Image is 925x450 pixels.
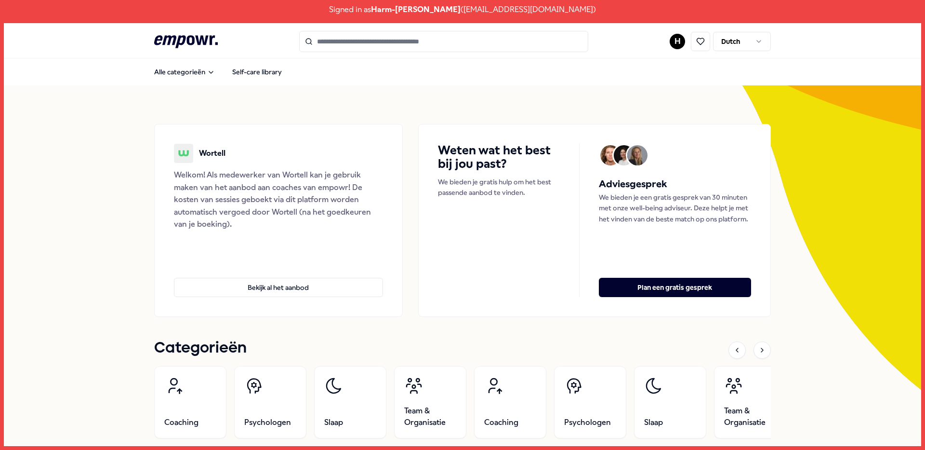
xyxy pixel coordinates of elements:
p: We bieden je gratis hulp om het best passende aanbod te vinden. [438,177,560,198]
a: Self-care library [225,62,290,82]
nav: Main [146,62,290,82]
p: Wortell [199,147,225,160]
span: Team & Organisatie [404,405,456,428]
img: Wortell [174,144,193,163]
a: Team & Organisatie [394,366,466,438]
a: Psychologen [554,366,626,438]
img: Avatar [627,145,647,165]
a: Bekijk al het aanbod [174,262,383,297]
a: Slaap [314,366,386,438]
button: Bekijk al het aanbod [174,278,383,297]
div: Welkom! Als medewerker van Wortell kan je gebruik maken van het aanbod aan coaches van empowr! De... [174,169,383,231]
h1: Categorieën [154,336,247,360]
h5: Adviesgesprek [599,177,751,192]
span: Harm-[PERSON_NAME] [371,3,461,16]
p: We bieden je een gratis gesprek van 30 minuten met onze well-being adviseur. Deze helpt je met he... [599,192,751,224]
img: Avatar [600,145,621,165]
button: H [670,34,685,49]
button: Plan een gratis gesprek [599,278,751,297]
a: Coaching [474,366,546,438]
a: Coaching [154,366,226,438]
span: Slaap [324,417,343,428]
span: Coaching [164,417,198,428]
span: Team & Organisatie [724,405,776,428]
a: Team & Organisatie [714,366,786,438]
img: Avatar [614,145,634,165]
span: Slaap [644,417,663,428]
span: Psychologen [244,417,291,428]
input: Search for products, categories or subcategories [299,31,588,52]
span: Psychologen [564,417,611,428]
span: Coaching [484,417,518,428]
a: Psychologen [234,366,306,438]
button: Alle categorieën [146,62,223,82]
a: Slaap [634,366,706,438]
h4: Weten wat het best bij jou past? [438,144,560,171]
